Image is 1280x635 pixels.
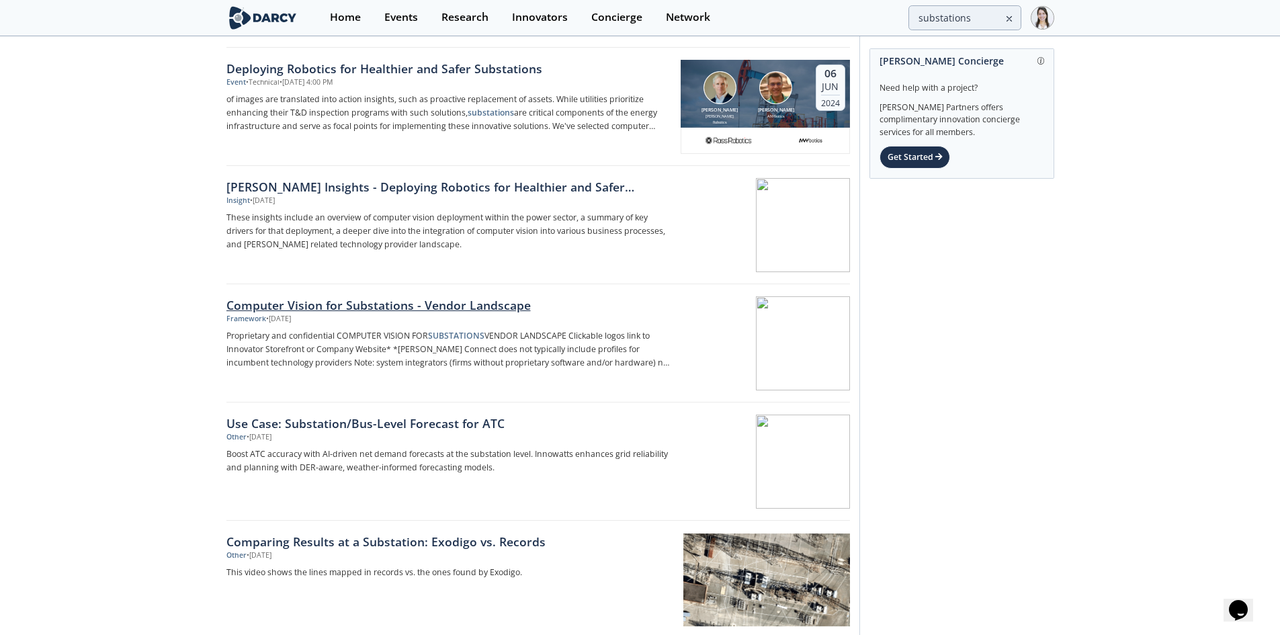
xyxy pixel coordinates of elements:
[226,533,671,550] div: Comparing Results at a Substation: Exodigo vs. Records
[250,196,275,206] div: • [DATE]
[1224,581,1267,622] iframe: chat widget
[226,284,850,403] a: Computer Vision for Substations - Vendor Landscape Framework •[DATE] Proprietary and confidential...
[759,71,792,104] img: Paul Bingaman
[699,114,740,125] div: [PERSON_NAME] Robotics
[266,314,291,325] div: • [DATE]
[226,403,850,521] a: Use Case: Substation/Bus-Level Forecast for ATC Other •[DATE] Boost ATC accuracy with AI-driven n...
[705,132,752,149] img: 7e50299a-55ed-4757-89ee-3a0603d7fed7
[226,178,671,196] div: [PERSON_NAME] Insights - Deploying Robotics for Healthier and Safer Substations
[880,94,1044,138] div: [PERSON_NAME] Partners offers complimentary innovation concierge services for all members.
[1031,6,1054,30] img: Profile
[226,550,247,561] div: Other
[226,432,247,443] div: Other
[755,107,796,114] div: [PERSON_NAME]
[246,77,333,88] div: • Technical • [DATE] 4:00 PM
[1037,57,1045,65] img: information.svg
[226,77,246,88] div: Event
[247,432,271,443] div: • [DATE]
[796,132,825,149] img: e4e2ebcc-a29c-4d00-a72f-7e4403bfec7d
[428,330,484,341] strong: SUBSTATIONS
[226,48,850,166] a: Deploying Robotics for Healthier and Safer Substations Event •Technical•[DATE] 4:00 PM of images ...
[226,60,671,77] div: Deploying Robotics for Healthier and Safer Substations
[591,12,642,23] div: Concierge
[226,6,300,30] img: logo-wide.svg
[226,415,671,432] div: Use Case: Substation/Bus-Level Forecast for ATC
[441,12,488,23] div: Research
[908,5,1021,30] input: Advanced Search
[226,166,850,284] a: [PERSON_NAME] Insights - Deploying Robotics for Healthier and Safer Substations Insight •[DATE] T...
[468,107,514,118] strong: substations
[226,329,671,370] p: Proprietary and confidential COMPUTER VISION FOR VENDOR LANDSCAPE Clickable logos link to Innovat...
[703,71,736,104] img: David Ingram
[821,67,840,81] div: 06
[226,314,266,325] div: Framework
[880,146,950,169] div: Get Started
[226,448,671,474] p: Boost ATC accuracy with AI-driven net demand forecasts at the substation level. Innowatts enhance...
[512,12,568,23] div: Innovators
[247,550,271,561] div: • [DATE]
[821,81,840,93] div: Jun
[821,95,840,108] div: 2024
[226,211,671,251] p: These insights include an overview of computer vision deployment within the power sector, a summa...
[666,12,710,23] div: Network
[699,107,740,114] div: [PERSON_NAME]
[880,73,1044,94] div: Need help with a project?
[384,12,418,23] div: Events
[226,196,250,206] div: Insight
[330,12,361,23] div: Home
[880,49,1044,73] div: [PERSON_NAME] Concierge
[226,296,671,314] div: Computer Vision for Substations - Vendor Landscape
[226,566,671,579] p: This video shows the lines mapped in records vs. the ones found by Exodigo.
[226,93,671,133] p: of images are translated into action insights, such as proactive replacement of assets. While uti...
[755,114,796,119] div: ANYbotics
